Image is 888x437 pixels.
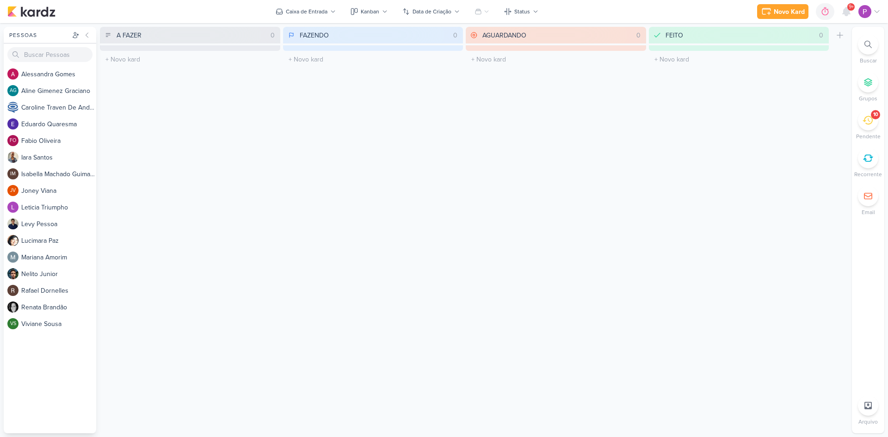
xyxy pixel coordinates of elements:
img: kardz.app [7,6,55,17]
img: Iara Santos [7,152,18,163]
div: A l e s s a n d r a G o m e s [21,69,96,79]
div: Pessoas [7,31,70,39]
div: J o n e y V i a n a [21,186,96,196]
button: Novo Kard [757,4,808,19]
span: 9+ [849,3,854,11]
img: Lucimara Paz [7,235,18,246]
li: Ctrl + F [852,34,884,65]
input: + Novo kard [285,53,462,66]
div: I s a b e l l a M a c h a d o G u i m a r ã e s [21,169,96,179]
div: L u c i m a r a P a z [21,236,96,246]
input: + Novo kard [651,53,827,66]
div: Viviane Sousa [7,318,18,329]
p: IM [10,172,16,177]
img: Levy Pessoa [7,218,18,229]
div: A l i n e G i m e n e z G r a c i a n o [21,86,96,96]
div: 10 [873,111,878,118]
input: + Novo kard [102,53,278,66]
img: Renata Brandão [7,302,18,313]
p: JV [10,188,16,193]
img: Rafael Dornelles [7,285,18,296]
div: Fabio Oliveira [7,135,18,146]
div: Aline Gimenez Graciano [7,85,18,96]
input: + Novo kard [468,53,644,66]
div: 0 [450,31,461,40]
div: Joney Viana [7,185,18,196]
img: Eduardo Quaresma [7,118,18,129]
p: FO [10,138,16,143]
p: Email [862,208,875,216]
div: E d u a r d o Q u a r e s m a [21,119,96,129]
p: AG [10,88,17,93]
div: 0 [633,31,644,40]
div: 0 [267,31,278,40]
p: Grupos [859,94,877,103]
p: Recorrente [854,170,882,178]
img: Caroline Traven De Andrade [7,102,18,113]
div: I a r a S a n t o s [21,153,96,162]
div: N e l i t o J u n i o r [21,269,96,279]
img: Alessandra Gomes [7,68,18,80]
img: Mariana Amorim [7,252,18,263]
p: Arquivo [858,418,878,426]
div: R e n a t a B r a n d ã o [21,302,96,312]
img: Nelito Junior [7,268,18,279]
div: L e v y P e s s o a [21,219,96,229]
div: F a b i o O l i v e i r a [21,136,96,146]
div: M a r i a n a A m o r i m [21,252,96,262]
img: Distribuição Time Estratégico [858,5,871,18]
div: 0 [815,31,827,40]
p: Pendente [856,132,881,141]
p: VS [10,321,16,326]
img: Leticia Triumpho [7,202,18,213]
p: Buscar [860,56,877,65]
div: Novo Kard [774,7,805,17]
div: Isabella Machado Guimarães [7,168,18,179]
div: R a f a e l D o r n e l l e s [21,286,96,295]
div: V i v i a n e S o u s a [21,319,96,329]
div: L e t i c i a T r i u m p h o [21,203,96,212]
input: Buscar Pessoas [7,47,92,62]
div: C a r o l i n e T r a v e n D e A n d r a d e [21,103,96,112]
